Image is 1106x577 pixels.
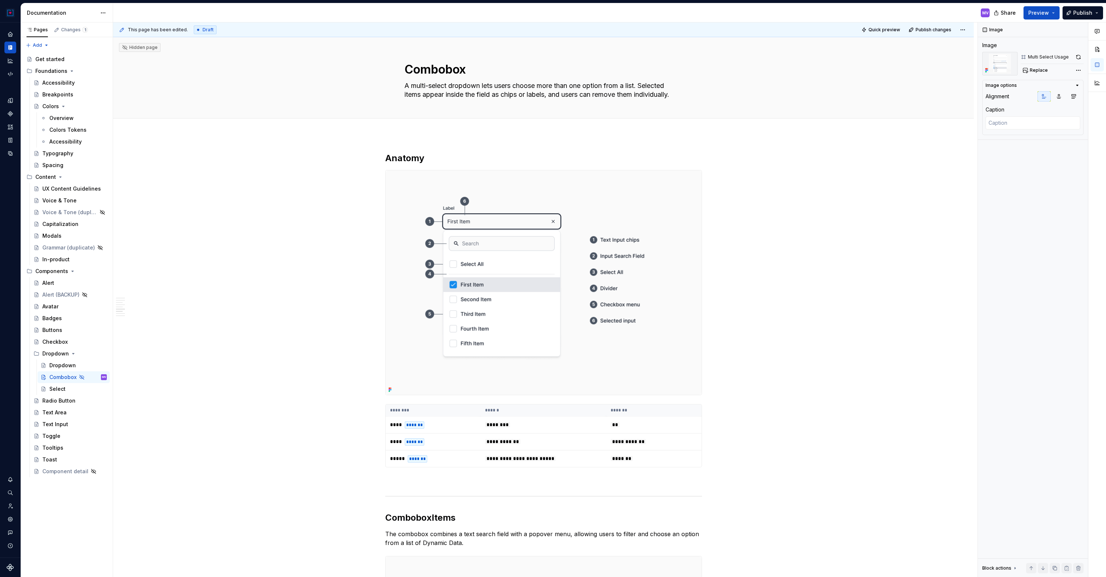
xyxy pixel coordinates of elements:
div: Get started [35,56,64,63]
a: Toast [31,454,110,466]
a: Tooltips [31,442,110,454]
a: Assets [4,121,16,133]
div: MV [982,10,989,16]
a: Accessibility [31,77,110,89]
a: Alert (BACKUP) [31,289,110,301]
div: Tooltips [42,444,63,452]
a: Supernova Logo [7,564,14,571]
div: Block actions [982,565,1011,571]
div: Block actions [982,563,1018,573]
a: Typography [31,148,110,159]
a: Storybook stories [4,134,16,146]
span: Draft [203,27,214,33]
div: Page tree [24,53,110,477]
strong: Anatomy [385,153,424,163]
div: Foundations [24,65,110,77]
div: Combobox [49,374,77,381]
div: Components [24,265,110,277]
div: Content [24,171,110,183]
span: 1 [82,27,88,33]
a: Analytics [4,55,16,67]
a: Checkbox [31,336,110,348]
a: Home [4,28,16,40]
button: Quick preview [859,25,903,35]
div: Component detail [42,468,88,475]
button: Share [990,6,1021,20]
a: Select [38,383,110,395]
div: Content [35,173,56,181]
div: Spacing [42,162,63,169]
div: Alert [42,279,54,287]
img: 1b3925d8-ada4-41f6-a013-370bfbeac6e1.png [982,52,1018,75]
div: Changes [61,27,88,33]
div: Multi Select Usage [1028,54,1069,60]
img: 2ec38848-ad8e-4ec1-8366-8798338498bf.png [386,170,702,395]
button: Preview [1024,6,1060,20]
strong: Combobox [385,512,432,523]
div: Voice & Tone [42,197,77,204]
span: Publish changes [916,27,951,33]
a: Spacing [31,159,110,171]
a: ComboboxMV [38,371,110,383]
a: Design tokens [4,95,16,106]
div: Accessibility [42,79,75,86]
a: Data sources [4,148,16,159]
div: Notifications [4,474,16,485]
a: Badges [31,312,110,324]
div: Alert (BACKUP) [42,291,80,298]
div: Alignment [986,93,1009,100]
textarea: A multi-select dropdown lets users choose more than one option from a list. Selected items appear... [403,80,681,100]
button: Replace [1021,65,1051,75]
div: MV [102,374,106,381]
a: Toggle [31,430,110,442]
div: Buttons [42,326,62,334]
div: Colors [42,103,59,110]
div: Image options [986,82,1017,88]
div: Hidden page [122,45,158,50]
span: Replace [1030,67,1048,73]
div: Accessibility [49,138,82,145]
a: Breakpoints [31,89,110,100]
a: Colors [31,100,110,112]
span: Preview [1028,9,1049,17]
div: Caption [986,106,1004,113]
div: Settings [4,513,16,525]
div: Toggle [42,432,60,440]
a: Buttons [31,324,110,336]
a: In-product [31,254,110,265]
button: Add [24,40,51,50]
div: UX Content Guidelines [42,185,101,192]
div: Badges [42,315,62,322]
span: Publish [1073,9,1092,17]
a: Components [4,108,16,120]
h2: Items [385,512,702,524]
div: Documentation [27,9,96,17]
div: Dropdown [31,348,110,360]
div: Typography [42,150,73,157]
button: Contact support [4,527,16,538]
span: Share [1001,9,1016,17]
div: Voice & Tone (duplicate) [42,209,97,216]
span: Add [33,42,42,48]
a: Accessibility [38,136,110,148]
a: Documentation [4,42,16,53]
div: Avatar [42,303,59,310]
div: Checkbox [42,338,68,346]
span: Quick preview [868,27,900,33]
span: This page has been edited. [128,27,188,33]
div: Breakpoints [42,91,73,98]
p: The combobox combines a text search field with a popover menu, allowing users to filter and choos... [385,530,702,547]
a: Overview [38,112,110,124]
div: Modals [42,232,62,240]
div: Invite team [4,500,16,512]
div: Image [982,42,997,49]
a: UX Content Guidelines [31,183,110,195]
img: 17077652-375b-4f2c-92b0-528c72b71ea0.png [6,8,15,17]
a: Capitalization [31,218,110,230]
